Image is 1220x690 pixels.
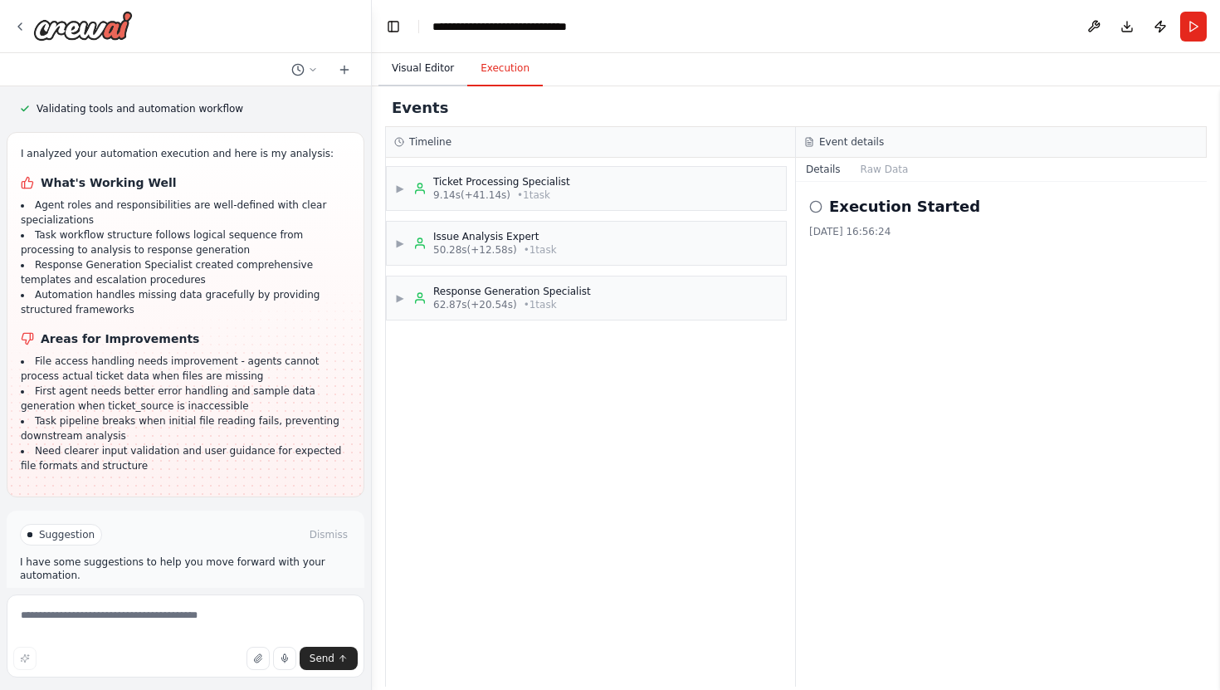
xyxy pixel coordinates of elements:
p: I analyzed your automation execution and here is my analysis: [21,146,350,161]
h2: Events [392,96,448,120]
nav: breadcrumb [432,18,621,35]
li: Task workflow structure follows logical sequence from processing to analysis to response generation [21,228,350,257]
h2: Execution Started [829,195,980,218]
button: Dismiss [306,526,351,543]
div: [DATE] 16:56:24 [809,225,1193,238]
div: Response Generation Specialist [433,285,591,298]
li: Agent roles and responsibilities are well-defined with clear specializations [21,198,350,228]
button: Raw Data [851,158,919,181]
span: ▶ [395,237,405,250]
button: Upload files [246,647,270,670]
img: Logo [33,11,133,41]
span: • 1 task [524,298,557,311]
h3: Event details [819,135,884,149]
div: Issue Analysis Expert [433,230,557,243]
button: Send [300,647,358,670]
button: Start a new chat [331,60,358,80]
span: 50.28s (+12.58s) [433,243,517,257]
li: Need clearer input validation and user guidance for expected file formats and structure [21,443,350,473]
button: Hide left sidebar [382,15,405,38]
span: • 1 task [517,188,550,202]
h1: What's Working Well [21,174,350,191]
h1: Areas for Improvements [21,330,350,347]
li: Response Generation Specialist created comprehensive templates and escalation procedures [21,257,350,287]
button: Visual Editor [378,51,467,86]
li: First agent needs better error handling and sample data generation when ticket_source is inaccess... [21,384,350,414]
span: Send [310,652,334,665]
li: File access handling needs improvement - agents cannot process actual ticket data when files are ... [21,354,350,384]
span: 9.14s (+41.14s) [433,188,510,202]
button: Execution [467,51,543,86]
span: ▶ [395,291,405,305]
button: Improve this prompt [13,647,37,670]
button: Click to speak your automation idea [273,647,296,670]
span: ▶ [395,182,405,195]
p: I have some suggestions to help you move forward with your automation. [20,555,351,582]
button: Details [796,158,851,181]
span: Suggestion [39,528,95,541]
li: Automation handles missing data gracefully by providing structured frameworks [21,287,350,317]
h3: Timeline [409,135,451,149]
li: Task pipeline breaks when initial file reading fails, preventing downstream analysis [21,414,350,443]
span: • 1 task [524,243,557,257]
span: Validating tools and automation workflow [37,102,243,115]
div: Ticket Processing Specialist [433,175,570,188]
span: 62.87s (+20.54s) [433,298,517,311]
button: Switch to previous chat [285,60,325,80]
